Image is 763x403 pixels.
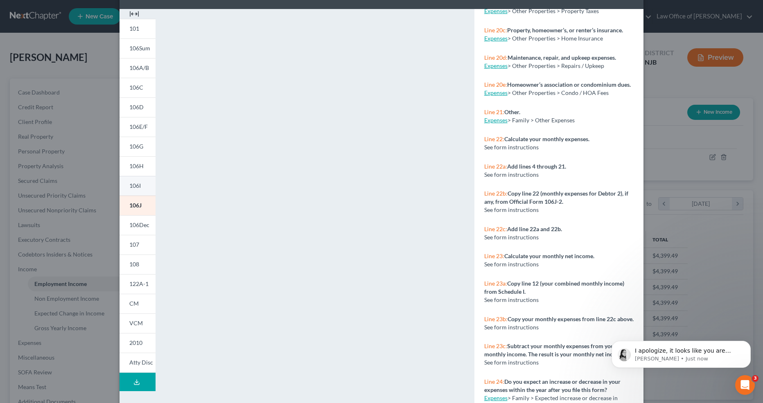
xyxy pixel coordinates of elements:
[484,206,539,213] span: See form instructions
[484,296,539,303] span: See form instructions
[120,176,156,196] a: 106I
[507,81,631,88] strong: Homeowner’s association or condominium dues.
[484,35,508,42] a: Expenses
[129,9,139,19] img: expand-e0f6d898513216a626fdd78e52531dac95497ffd26381d4c15ee2fc46db09dca.svg
[129,64,149,71] span: 106A/B
[508,54,616,61] strong: Maintenance, repair, and upkeep expenses.
[484,108,504,115] span: Line 21:
[120,58,156,78] a: 106A/B
[120,196,156,215] a: 106J
[484,117,508,124] a: Expenses
[484,394,508,401] a: Expenses
[484,280,507,287] span: Line 23a:
[484,261,539,268] span: See form instructions
[120,333,156,353] a: 2010
[120,235,156,254] a: 107
[484,89,508,96] a: Expenses
[129,320,143,326] span: VCM
[735,375,755,395] iframe: Intercom live chat
[507,27,623,34] strong: Property, homeowner’s, or renter’s insurance.
[484,171,539,178] span: See form instructions
[484,234,539,241] span: See form instructions
[129,261,139,268] span: 108
[484,27,507,34] span: Line 20c:
[129,123,148,130] span: 106E/F
[504,252,594,259] strong: Calculate your monthly net income.
[129,241,139,248] span: 107
[484,378,504,385] span: Line 24:
[129,25,139,32] span: 101
[504,135,589,142] strong: Calculate your monthly expenses.
[484,163,507,170] span: Line 22a:
[120,38,156,58] a: 106Sum
[484,342,625,358] strong: Subtract your monthly expenses from your monthly income. The result is your monthly net income.
[120,97,156,117] a: 106D
[504,108,520,115] strong: Other.
[129,143,143,150] span: 106G
[129,45,150,52] span: 106Sum
[599,324,763,381] iframe: Intercom notifications message
[129,339,142,346] span: 2010
[129,202,142,209] span: 106J
[508,35,603,42] span: > Other Properties > Home Insurance
[484,225,507,232] span: Line 22c:
[484,144,539,151] span: See form instructions
[120,19,156,38] a: 101
[120,313,156,333] a: VCM
[120,353,156,373] a: Atty Disc
[120,274,156,294] a: 122A-1
[484,62,508,69] a: Expenses
[129,162,144,169] span: 106H
[129,221,149,228] span: 106Dec
[129,84,143,91] span: 106C
[484,81,507,88] span: Line 20e:
[120,117,156,137] a: 106E/F
[507,163,566,170] strong: Add lines 4 through 21.
[129,359,153,366] span: Atty Disc
[129,182,141,189] span: 106I
[508,7,599,14] span: > Other Properties > Property Taxes
[120,215,156,235] a: 106Dec
[752,375,758,382] span: 3
[508,89,609,96] span: > Other Properties > Condo / HOA Fees
[120,156,156,176] a: 106H
[484,315,508,322] span: Line 23b:
[507,225,562,232] strong: Add line 22a and 22b.
[120,254,156,274] a: 108
[36,32,141,39] p: Message from Lindsey, sent Just now
[129,300,139,307] span: CM
[129,104,144,110] span: 106D
[484,135,504,142] span: Line 22:
[484,54,508,61] span: Line 20d:
[120,294,156,313] a: CM
[484,7,508,14] a: Expenses
[508,62,604,69] span: > Other Properties > Repairs / Upkeep
[508,117,575,124] span: > Family > Other Expenses
[484,342,507,349] span: Line 23c:
[129,280,149,287] span: 122A-1
[120,78,156,97] a: 106C
[484,190,508,197] span: Line 22b:
[484,252,504,259] span: Line 23:
[484,190,628,205] strong: Copy line 22 (monthly expenses for Debtor 2), if any, from Official Form 106J-2.
[484,378,621,393] strong: Do you expect an increase or decrease in your expenses within the year after you file this form?
[36,24,139,71] span: I apologize, it looks like you are working on expenses based on your previous message. Can you le...
[484,324,539,331] span: See form instructions
[508,315,634,322] strong: Copy your monthly expenses from line 22c above.
[484,280,624,295] strong: Copy line 12 (your combined monthly income) from Schedule I.
[484,359,539,366] span: See form instructions
[120,137,156,156] a: 106G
